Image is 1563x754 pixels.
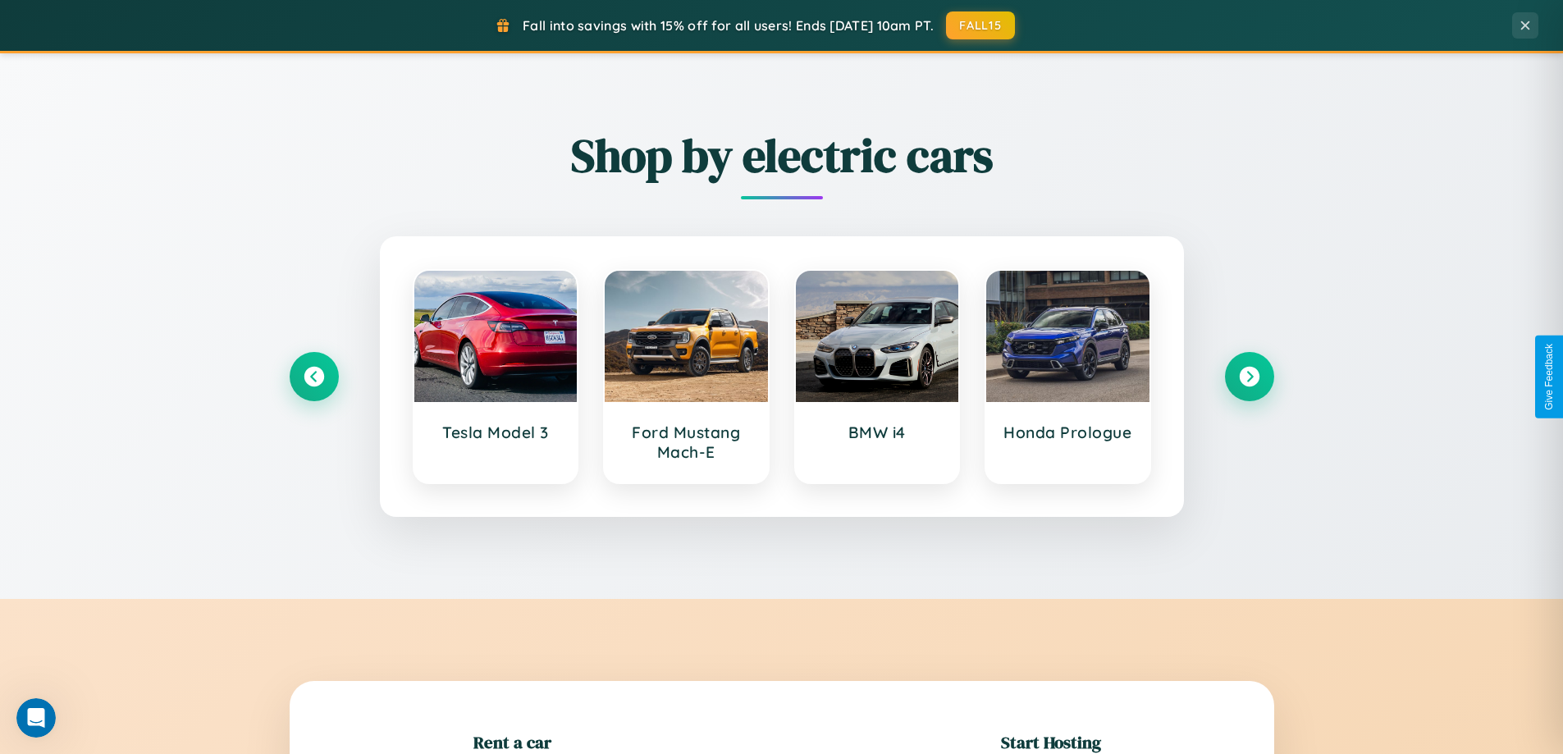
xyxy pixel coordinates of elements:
[523,17,934,34] span: Fall into savings with 15% off for all users! Ends [DATE] 10am PT.
[1003,423,1133,442] h3: Honda Prologue
[812,423,943,442] h3: BMW i4
[1543,344,1555,410] div: Give Feedback
[621,423,752,462] h3: Ford Mustang Mach-E
[431,423,561,442] h3: Tesla Model 3
[290,124,1274,187] h2: Shop by electric cars
[473,730,551,754] h2: Rent a car
[946,11,1015,39] button: FALL15
[1001,730,1101,754] h2: Start Hosting
[16,698,56,738] iframe: Intercom live chat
